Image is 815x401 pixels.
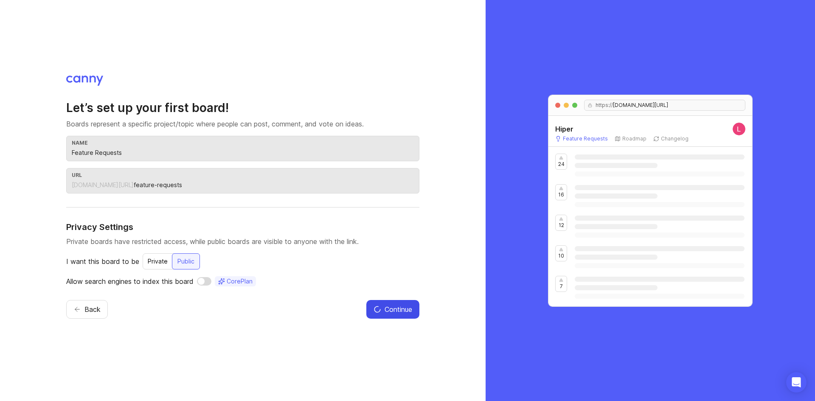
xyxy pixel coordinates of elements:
[227,277,253,286] span: Core Plan
[560,283,563,290] p: 7
[558,161,565,168] p: 24
[66,100,419,115] h2: Let’s set up your first board!
[66,76,103,86] img: Canny logo
[66,221,419,233] h4: Privacy Settings
[72,181,134,189] div: [DOMAIN_NAME][URL]
[66,300,108,319] button: Back
[622,135,646,142] p: Roadmap
[733,123,745,135] img: Lucas Sell
[592,102,613,109] span: https://
[661,135,689,142] p: Changelog
[66,236,419,247] p: Private boards have restricted access, while public boards are visible to anyone with the link.
[563,135,608,142] p: Feature Requests
[366,300,419,319] button: Continue
[558,252,564,259] p: 10
[143,254,173,269] div: Private
[172,253,200,269] button: Public
[143,253,173,269] button: Private
[84,304,101,314] span: Back
[559,222,564,229] p: 12
[558,191,564,198] p: 16
[613,102,668,109] span: [DOMAIN_NAME][URL]
[72,148,414,157] input: Feature Requests
[66,256,139,266] p: I want this board to be
[66,276,194,286] p: Allow search engines to index this board
[786,372,807,393] div: Open Intercom Messenger
[72,172,414,178] div: url
[66,119,419,129] p: Boards represent a specific project/topic where people can post, comment, and vote on ideas.
[385,304,412,314] span: Continue
[134,180,414,190] input: feature-requests
[555,124,573,134] h5: Hiper
[72,140,414,146] div: name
